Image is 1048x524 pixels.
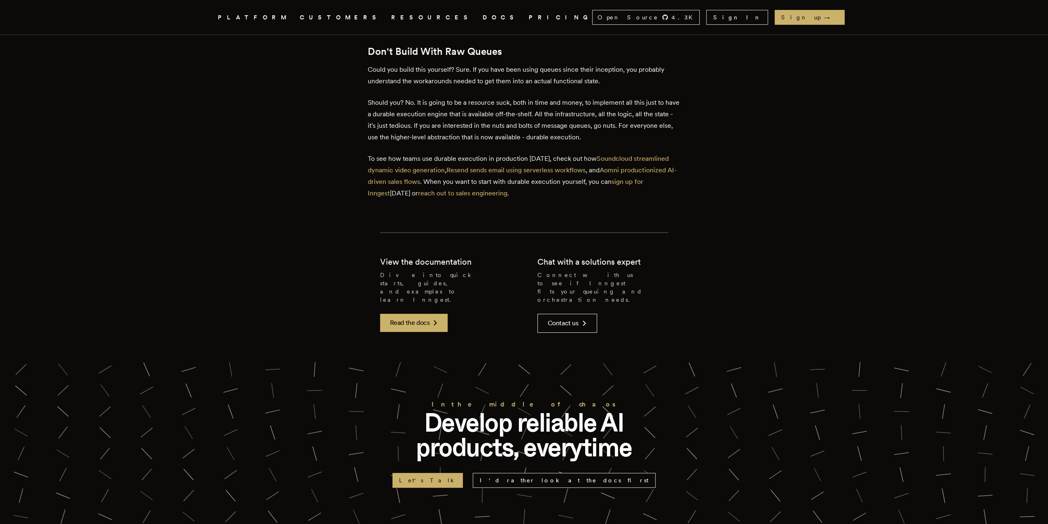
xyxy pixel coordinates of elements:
a: Aomni productionized AI-driven sales flows [368,166,677,186]
h2: Don't Build With Raw Queues [368,46,681,57]
p: Could you build this yourself? Sure. If you have been using queues since their inception, you pro... [368,64,681,87]
span: Open Source [598,13,658,21]
a: I'd rather look at the docs first [473,473,656,488]
button: RESOURCES [391,12,473,23]
a: CUSTOMERS [300,12,381,23]
h2: Chat with a solutions expert [537,256,641,268]
a: PRICING [529,12,592,23]
button: PLATFORM [218,12,290,23]
span: 4.3 K [672,13,698,21]
p: To see how teams use durable execution in production [DATE], check out how , , and . When you wan... [368,153,681,199]
a: sign up for Inngest [368,178,643,197]
p: Connect with us to see if Inngest fits your queuing and orchestration needs. [537,271,668,304]
a: reach out to sales engineering [418,189,507,197]
a: Let's Talk [392,473,463,488]
a: DOCS [483,12,519,23]
h2: In the middle of chaos [392,399,656,410]
a: Read the docs [380,314,448,332]
p: Dive into quick starts, guides, and examples to learn Inngest. [380,271,511,304]
p: Develop reliable AI products, everytime [392,410,656,460]
a: Sign In [706,10,768,25]
a: Contact us [537,314,597,333]
h2: View the documentation [380,256,471,268]
span: → [824,13,838,21]
a: Soundcloud streamlined dynamic video generation [368,155,669,174]
a: Sign up [775,10,845,25]
p: Should you? No. It is going to be a resource suck, both in time and money, to implement all this ... [368,97,681,143]
a: Resend sends email using serverless workflows [446,166,586,174]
